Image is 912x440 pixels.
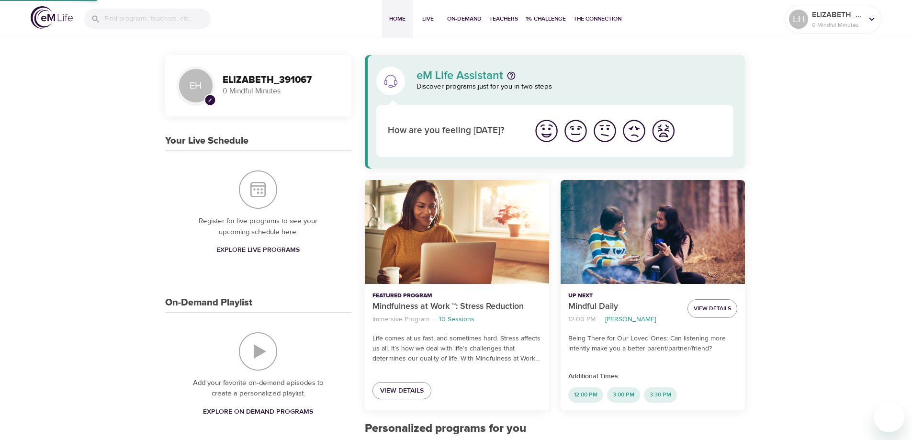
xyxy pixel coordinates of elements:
[590,116,619,146] button: I'm feeling ok
[561,116,590,146] button: I'm feeling good
[365,422,745,436] h2: Personalized programs for you
[568,300,680,313] p: Mindful Daily
[239,170,277,209] img: Your Live Schedule
[568,372,737,382] p: Additional Times
[526,14,566,24] span: 1% Challenge
[417,70,503,81] p: eM Life Assistant
[563,118,589,144] img: good
[489,14,518,24] span: Teachers
[177,67,215,105] div: EH
[216,244,300,256] span: Explore Live Programs
[568,315,596,325] p: 12:00 PM
[372,382,431,400] a: View Details
[533,118,560,144] img: great
[694,304,731,314] span: View Details
[365,180,549,284] button: Mindfulness at Work ™: Stress Reduction
[599,313,601,326] li: ·
[184,216,332,237] p: Register for live programs to see your upcoming schedule here.
[874,402,904,432] iframe: Button to launch messaging window
[592,118,618,144] img: ok
[223,86,340,97] p: 0 Mindful Minutes
[568,313,680,326] nav: breadcrumb
[417,81,734,92] p: Discover programs just for you in two steps
[561,180,745,284] button: Mindful Daily
[372,334,541,364] p: Life comes at us fast, and sometimes hard. Stress affects us all. It’s how we deal with life’s ch...
[433,313,435,326] li: ·
[165,297,252,308] h3: On-Demand Playlist
[372,313,541,326] nav: breadcrumb
[31,6,73,29] img: logo
[619,116,649,146] button: I'm feeling bad
[650,118,676,144] img: worst
[574,14,621,24] span: The Connection
[372,292,541,300] p: Featured Program
[605,315,656,325] p: [PERSON_NAME]
[568,391,603,399] span: 12:00 PM
[568,334,737,354] p: Being There for Our Loved Ones: Can listening more intently make you a better parent/partner/friend?
[687,299,737,318] button: View Details
[388,124,520,138] p: How are you feeling [DATE]?
[607,391,640,399] span: 3:00 PM
[223,75,340,86] h3: ELIZABETH_391067
[184,378,332,399] p: Add your favorite on-demand episodes to create a personalized playlist.
[649,116,678,146] button: I'm feeling worst
[607,387,640,403] div: 3:00 PM
[532,116,561,146] button: I'm feeling great
[383,73,398,89] img: eM Life Assistant
[644,391,677,399] span: 3:30 PM
[239,332,277,371] img: On-Demand Playlist
[447,14,482,24] span: On-Demand
[439,315,474,325] p: 10 Sessions
[621,118,647,144] img: bad
[812,21,863,29] p: 0 Mindful Minutes
[568,292,680,300] p: Up Next
[372,315,429,325] p: Immersive Program
[417,14,439,24] span: Live
[380,385,424,397] span: View Details
[104,9,211,29] input: Find programs, teachers, etc...
[644,387,677,403] div: 3:30 PM
[386,14,409,24] span: Home
[568,387,603,403] div: 12:00 PM
[372,300,541,313] p: Mindfulness at Work ™: Stress Reduction
[203,406,313,418] span: Explore On-Demand Programs
[213,241,304,259] a: Explore Live Programs
[789,10,808,29] div: EH
[165,135,248,147] h3: Your Live Schedule
[812,9,863,21] p: ELIZABETH_391067
[199,403,317,421] a: Explore On-Demand Programs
